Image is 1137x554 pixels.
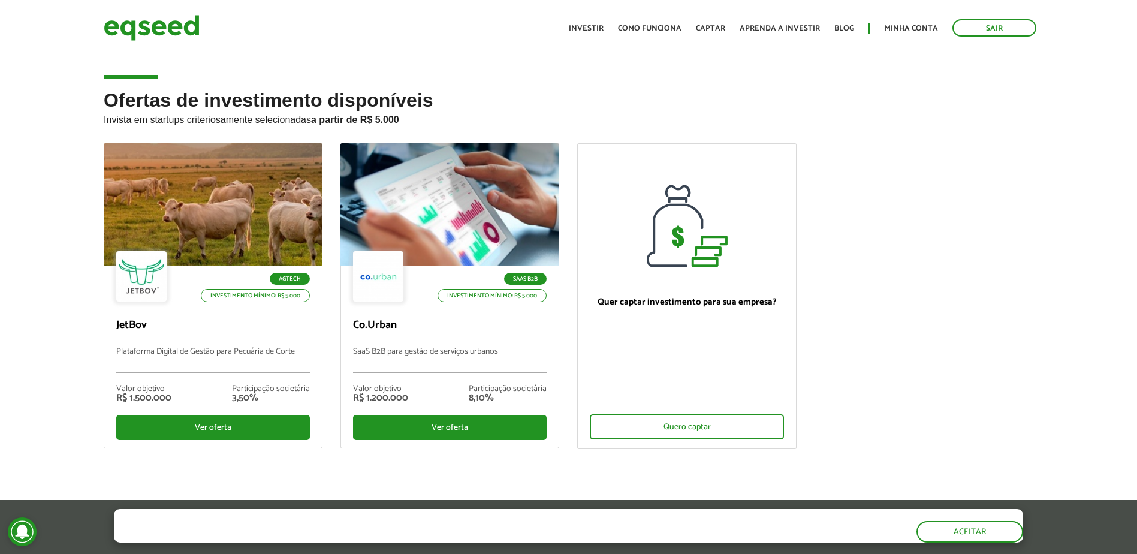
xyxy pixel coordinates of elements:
[590,297,783,308] p: Quer captar investimento para sua empresa?
[569,25,604,32] a: Investir
[469,385,547,393] div: Participação societária
[116,319,310,332] p: JetBov
[590,414,783,439] div: Quero captar
[469,393,547,403] div: 8,10%
[114,531,548,542] p: Ao clicar em "aceitar", você aceita nossa .
[116,415,310,440] div: Ver oferta
[114,509,548,528] h5: O site da EqSeed utiliza cookies para melhorar sua navegação.
[116,385,171,393] div: Valor objetivo
[104,90,1033,143] h2: Ofertas de investimento disponíveis
[740,25,820,32] a: Aprenda a investir
[116,347,310,373] p: Plataforma Digital de Gestão para Pecuária de Corte
[353,415,547,440] div: Ver oferta
[232,385,310,393] div: Participação societária
[353,347,547,373] p: SaaS B2B para gestão de serviços urbanos
[116,393,171,403] div: R$ 1.500.000
[885,25,938,32] a: Minha conta
[201,289,310,302] p: Investimento mínimo: R$ 5.000
[834,25,854,32] a: Blog
[618,25,681,32] a: Como funciona
[353,385,408,393] div: Valor objetivo
[104,143,322,448] a: Agtech Investimento mínimo: R$ 5.000 JetBov Plataforma Digital de Gestão para Pecuária de Corte V...
[270,273,310,285] p: Agtech
[504,273,547,285] p: SaaS B2B
[577,143,796,449] a: Quer captar investimento para sua empresa? Quero captar
[104,111,1033,125] p: Invista em startups criteriosamente selecionadas
[340,143,559,448] a: SaaS B2B Investimento mínimo: R$ 5.000 Co.Urban SaaS B2B para gestão de serviços urbanos Valor ob...
[916,521,1023,543] button: Aceitar
[232,393,310,403] div: 3,50%
[438,289,547,302] p: Investimento mínimo: R$ 5.000
[952,19,1036,37] a: Sair
[104,12,200,44] img: EqSeed
[696,25,725,32] a: Captar
[272,532,411,542] a: política de privacidade e de cookies
[353,319,547,332] p: Co.Urban
[353,393,408,403] div: R$ 1.200.000
[311,115,399,125] strong: a partir de R$ 5.000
